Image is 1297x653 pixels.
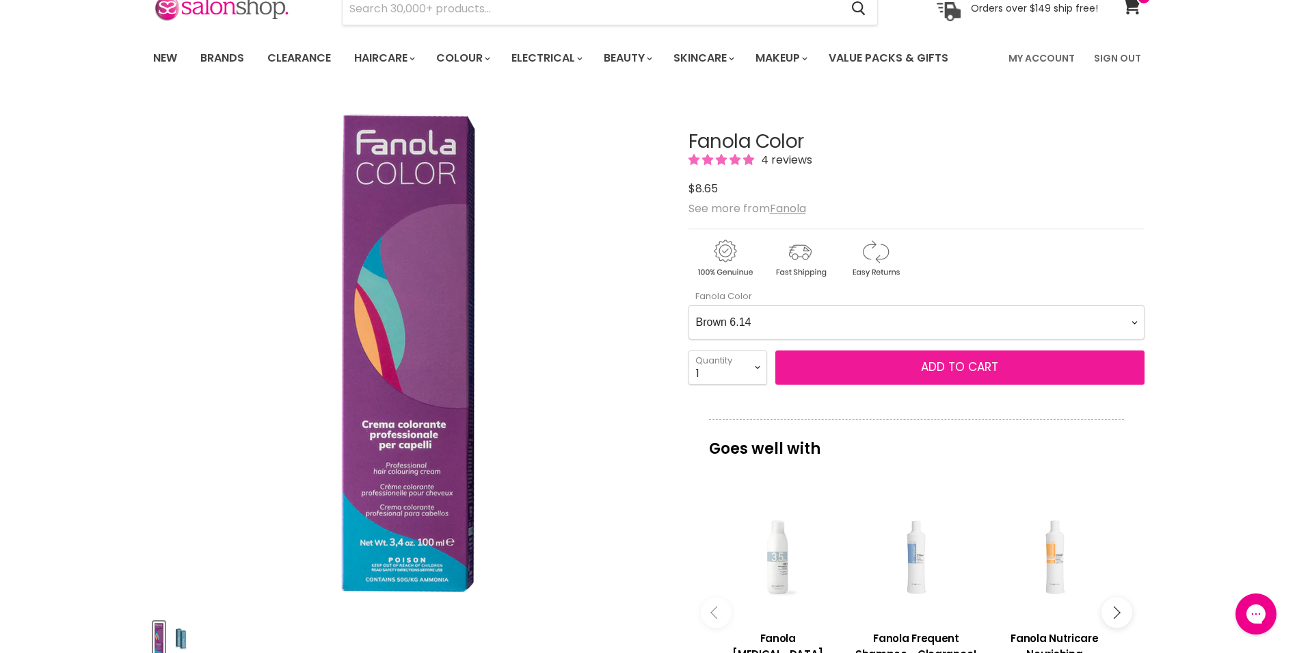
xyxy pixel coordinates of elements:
[688,238,761,279] img: genuine.gif
[426,44,498,73] a: Colour
[839,238,911,279] img: returns.gif
[764,238,836,279] img: shipping.gif
[257,44,341,73] a: Clearance
[190,44,254,73] a: Brands
[143,44,187,73] a: New
[688,181,718,196] span: $8.65
[341,113,475,592] img: Fanola Color
[344,44,423,73] a: Haircare
[501,44,591,73] a: Electrical
[688,201,806,216] span: See more from
[709,419,1124,464] p: Goes well with
[1000,44,1083,73] a: My Account
[688,290,752,303] label: Fanola Color
[745,44,816,73] a: Makeup
[688,131,1145,153] h1: Fanola Color
[971,2,1098,14] p: Orders over $149 ship free!
[688,152,757,168] span: 5.00 stars
[1086,44,1149,73] a: Sign Out
[136,38,1162,78] nav: Main
[688,350,767,385] select: Quantity
[153,97,664,609] div: Fanola Color image. Click or Scroll to Zoom.
[775,350,1145,385] button: Add to cart
[757,152,812,168] span: 4 reviews
[663,44,743,73] a: Skincare
[1229,589,1283,639] iframe: Gorgias live chat messenger
[921,359,998,375] span: Add to cart
[593,44,660,73] a: Beauty
[818,44,959,73] a: Value Packs & Gifts
[143,38,980,78] ul: Main menu
[770,201,806,216] a: Fanola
